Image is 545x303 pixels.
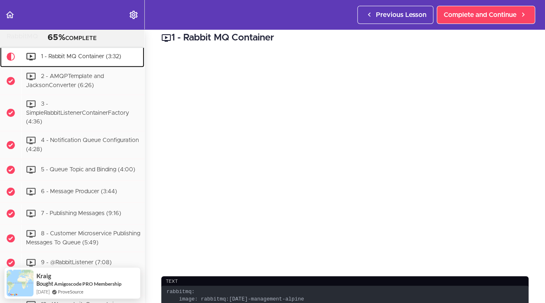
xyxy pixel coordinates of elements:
span: 1 - Rabbit MQ Container (3:32) [41,53,121,59]
span: Bought [36,280,53,287]
img: provesource social proof notification image [7,270,33,296]
div: text [161,276,528,287]
span: 2 - AMQPTemplate and JacksonConverter (6:26) [26,73,104,88]
span: 9 - @RabbitListener (7:08) [41,260,112,265]
span: 3 - SimpleRabbitListenerContainerFactory (4:36) [26,101,129,125]
span: 8 - Customer Microservice Publishing Messages To Queue (5:49) [26,230,140,246]
div: COMPLETE [10,33,134,43]
iframe: Video Player [161,57,528,264]
span: Previous Lesson [376,10,426,20]
h2: 1 - Rabbit MQ Container [161,31,528,45]
a: ProveSource [58,288,84,295]
svg: Settings Menu [129,10,139,20]
span: Kraig [36,272,51,279]
svg: Back to course curriculum [5,10,15,20]
a: Amigoscode PRO Membership [54,281,122,287]
a: Complete and Continue [437,6,535,24]
a: Previous Lesson [357,6,433,24]
span: 7 - Publishing Messages (9:16) [41,210,121,216]
span: 6 - Message Producer (3:44) [41,188,117,194]
span: 5 - Queue Topic and Binding (4:00) [41,166,135,172]
span: 4 - Notification Queue Configuration (4:28) [26,137,139,152]
span: 65% [48,33,65,42]
span: [DATE] [36,288,50,295]
span: Complete and Continue [444,10,516,20]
